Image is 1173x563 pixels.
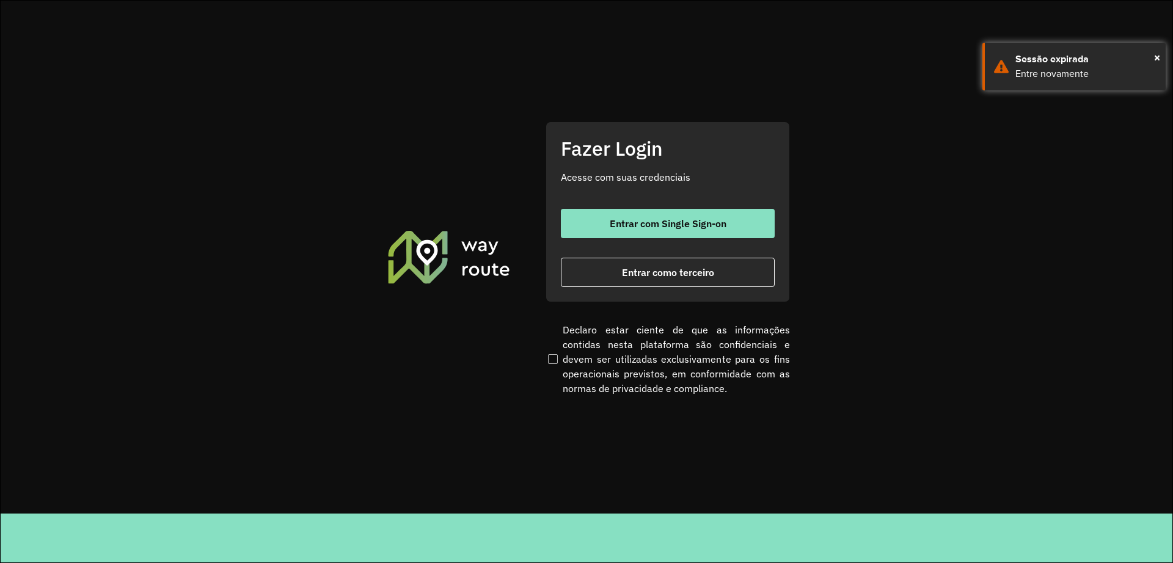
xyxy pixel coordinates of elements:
button: Close [1154,48,1160,67]
label: Declaro estar ciente de que as informações contidas nesta plataforma são confidenciais e devem se... [546,322,790,396]
button: button [561,258,775,287]
span: × [1154,48,1160,67]
div: Sessão expirada [1015,52,1157,67]
p: Acesse com suas credenciais [561,170,775,184]
span: Entrar com Single Sign-on [610,219,726,228]
img: Roteirizador AmbevTech [386,229,512,285]
div: Entre novamente [1015,67,1157,81]
button: button [561,209,775,238]
span: Entrar como terceiro [622,267,714,277]
h2: Fazer Login [561,137,775,160]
